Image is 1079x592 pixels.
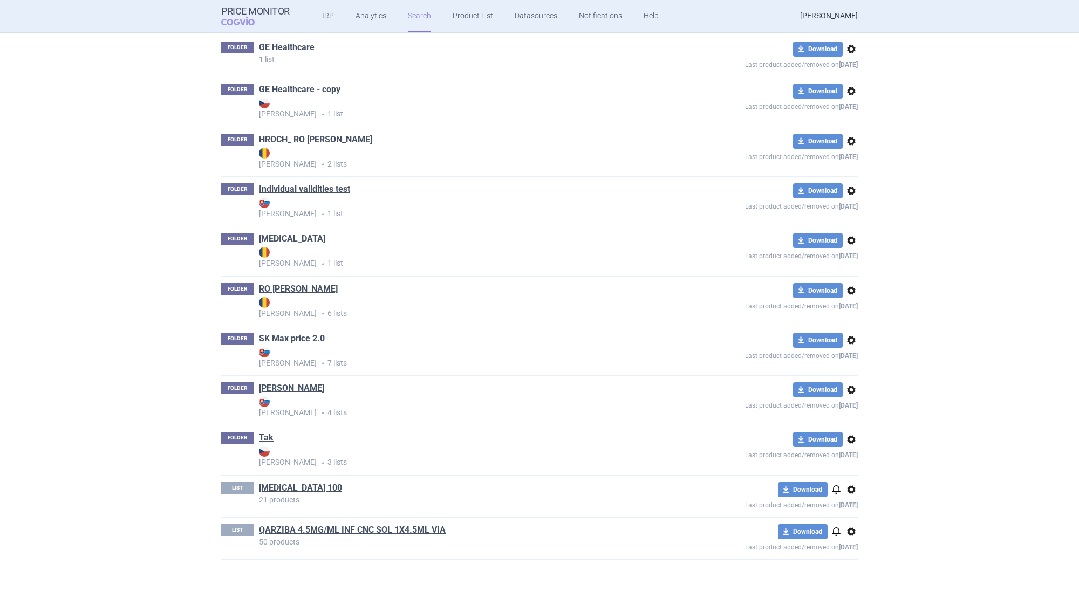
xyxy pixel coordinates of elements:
[667,447,858,460] p: Last product added/removed on
[259,247,270,258] img: RO
[259,233,325,245] a: [MEDICAL_DATA]
[259,283,338,295] a: RO [PERSON_NAME]
[793,333,843,348] button: Download
[667,298,858,312] p: Last product added/removed on
[793,84,843,99] button: Download
[259,524,446,536] a: QARZIBA 4.5MG/ML INF CNC SOL 1X4.5ML VIA
[793,233,843,248] button: Download
[667,397,858,411] p: Last product added/removed on
[259,148,667,170] p: 2 lists
[317,259,327,270] i: •
[259,197,667,218] strong: [PERSON_NAME]
[259,446,667,468] p: 3 lists
[221,482,254,494] p: LIST
[259,283,338,297] h1: RO max price
[259,84,340,98] h1: GE Healthcare - copy
[221,42,254,53] p: FOLDER
[667,149,858,162] p: Last product added/removed on
[839,252,858,260] strong: [DATE]
[221,333,254,345] p: FOLDER
[259,98,667,120] p: 1 list
[839,203,858,210] strong: [DATE]
[259,134,372,146] a: HROCH_ RO [PERSON_NAME]
[793,183,843,198] button: Download
[259,98,667,118] strong: [PERSON_NAME]
[259,382,324,396] h1: SK price
[839,302,858,310] strong: [DATE]
[259,233,325,247] h1: Jardiance
[259,482,342,494] a: [MEDICAL_DATA] 100
[259,247,667,269] p: 1 list
[259,42,315,56] h1: GE Healthcare
[259,148,667,168] strong: [PERSON_NAME]
[839,352,858,360] strong: [DATE]
[259,297,667,318] strong: [PERSON_NAME]
[259,396,667,418] p: 4 lists
[221,432,254,444] p: FOLDER
[317,159,327,170] i: •
[778,482,828,497] button: Download
[259,247,667,267] strong: [PERSON_NAME]
[667,57,858,70] p: Last product added/removed on
[793,283,843,298] button: Download
[221,233,254,245] p: FOLDER
[839,103,858,111] strong: [DATE]
[839,153,858,161] strong: [DATE]
[259,347,667,369] p: 7 lists
[259,56,667,63] p: 1 list
[259,396,667,417] strong: [PERSON_NAME]
[259,183,350,197] h1: Individual validities test
[221,134,254,146] p: FOLDER
[259,333,325,347] h1: SK Max price 2.0
[259,134,372,148] h1: HROCH_ RO Max Price
[317,358,327,369] i: •
[259,197,270,208] img: SK
[839,543,858,551] strong: [DATE]
[259,396,270,407] img: SK
[259,297,667,319] p: 6 lists
[793,134,843,149] button: Download
[793,382,843,397] button: Download
[259,382,324,394] a: [PERSON_NAME]
[221,17,270,25] span: COGVIO
[221,382,254,394] p: FOLDER
[259,446,667,466] strong: [PERSON_NAME]
[259,482,342,496] h1: Januvia 100
[667,497,858,511] p: Last product added/removed on
[259,297,270,308] img: RO
[259,98,270,108] img: CZ
[221,6,290,26] a: Price MonitorCOGVIO
[259,432,274,444] a: Tak
[793,432,843,447] button: Download
[259,197,667,219] p: 1 list
[259,183,350,195] a: Individual validities test
[259,347,667,367] strong: [PERSON_NAME]
[317,458,327,469] i: •
[839,501,858,509] strong: [DATE]
[317,408,327,418] i: •
[667,198,858,212] p: Last product added/removed on
[221,6,290,17] strong: Price Monitor
[317,209,327,219] i: •
[259,42,315,53] a: GE Healthcare
[667,99,858,112] p: Last product added/removed on
[317,109,327,120] i: •
[221,283,254,295] p: FOLDER
[667,348,858,361] p: Last product added/removed on
[839,61,858,68] strong: [DATE]
[259,432,274,446] h1: Tak
[221,524,254,536] p: LIST
[259,84,340,95] a: GE Healthcare - copy
[839,451,858,459] strong: [DATE]
[667,248,858,261] p: Last product added/removed on
[259,333,325,345] a: SK Max price 2.0
[317,308,327,319] i: •
[221,84,254,95] p: FOLDER
[259,148,270,159] img: RO
[259,496,667,504] p: 21 products
[259,524,446,538] h1: QARZIBA 4.5MG/ML INF CNC SOL 1X4.5ML VIA
[259,538,667,546] p: 50 products
[793,42,843,57] button: Download
[778,524,828,539] button: Download
[667,539,858,553] p: Last product added/removed on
